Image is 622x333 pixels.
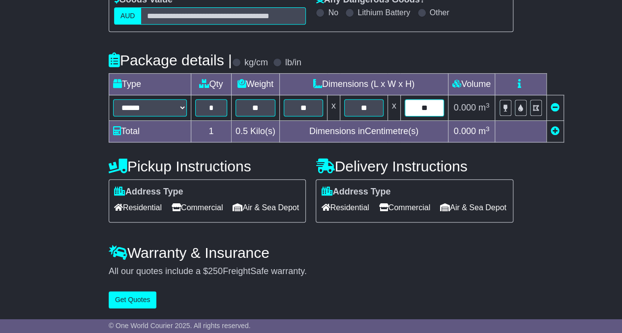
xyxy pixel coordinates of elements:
span: 250 [208,266,223,276]
label: Lithium Battery [357,8,410,17]
h4: Warranty & Insurance [109,245,513,261]
h4: Package details | [109,52,232,68]
label: AUD [114,7,142,25]
button: Get Quotes [109,291,157,308]
label: lb/in [285,57,301,68]
td: x [387,95,400,121]
span: 0.000 [454,126,476,136]
label: No [328,8,338,17]
td: Total [109,121,191,142]
label: Address Type [321,187,390,197]
label: Other [430,8,449,17]
label: kg/cm [244,57,268,68]
td: x [327,95,340,121]
span: © One World Courier 2025. All rights reserved. [109,322,251,330]
div: All our quotes include a $ FreightSafe warranty. [109,266,513,277]
span: Residential [321,200,369,215]
td: Dimensions in Centimetre(s) [279,121,448,142]
td: 1 [191,121,231,142]
td: Weight [231,74,279,95]
span: Commercial [172,200,223,215]
span: 0.000 [454,103,476,112]
td: Qty [191,74,231,95]
span: Residential [114,200,162,215]
span: m [478,103,490,112]
span: Commercial [379,200,430,215]
td: Volume [448,74,495,95]
a: Add new item [551,126,560,136]
span: 0.5 [236,126,248,136]
td: Type [109,74,191,95]
a: Remove this item [551,103,560,112]
td: Kilo(s) [231,121,279,142]
span: m [478,126,490,136]
span: Air & Sea Depot [233,200,299,215]
h4: Delivery Instructions [316,158,513,174]
span: Air & Sea Depot [440,200,506,215]
td: Dimensions (L x W x H) [279,74,448,95]
label: Address Type [114,187,183,197]
sup: 3 [486,125,490,133]
sup: 3 [486,102,490,109]
h4: Pickup Instructions [109,158,306,174]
